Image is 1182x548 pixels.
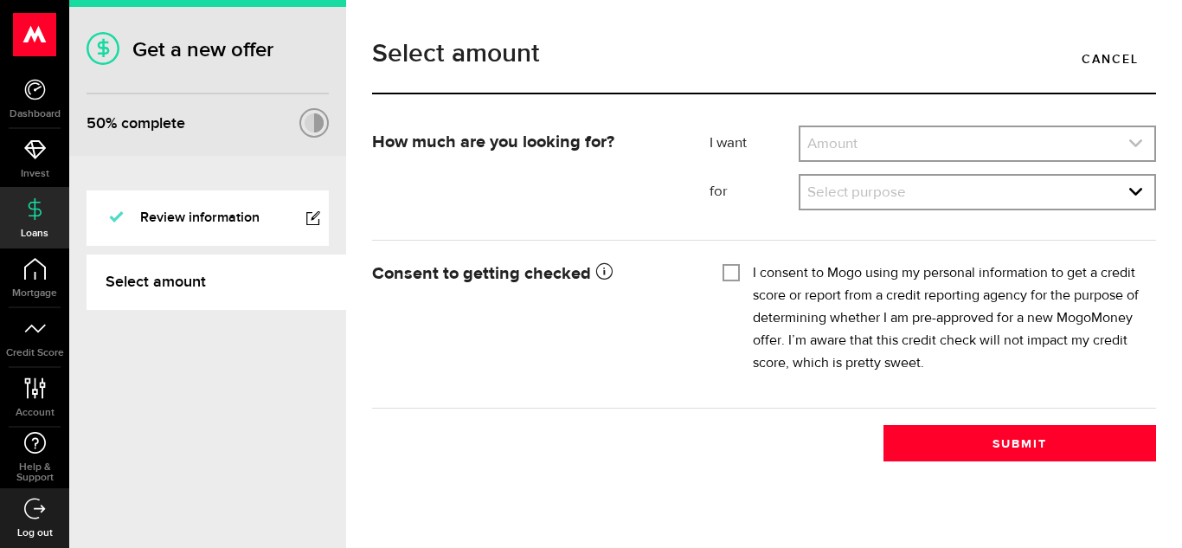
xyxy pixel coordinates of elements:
label: for [710,182,799,203]
a: Review information [87,190,329,246]
a: expand select [800,176,1154,209]
div: % complete [87,108,185,139]
label: I want [710,133,799,154]
button: Open LiveChat chat widget [14,7,66,59]
a: Select amount [87,255,346,310]
h1: Get a new offer [87,37,329,62]
label: I consent to Mogo using my personal information to get a credit score or report from a credit rep... [753,262,1143,375]
strong: Consent to getting checked [372,265,613,282]
input: I consent to Mogo using my personal information to get a credit score or report from a credit rep... [723,262,740,280]
span: 50 [87,114,106,132]
h1: Select amount [372,41,1156,67]
strong: How much are you looking for? [372,133,614,151]
a: expand select [800,127,1154,160]
a: Cancel [1064,41,1156,77]
button: Submit [883,425,1156,461]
